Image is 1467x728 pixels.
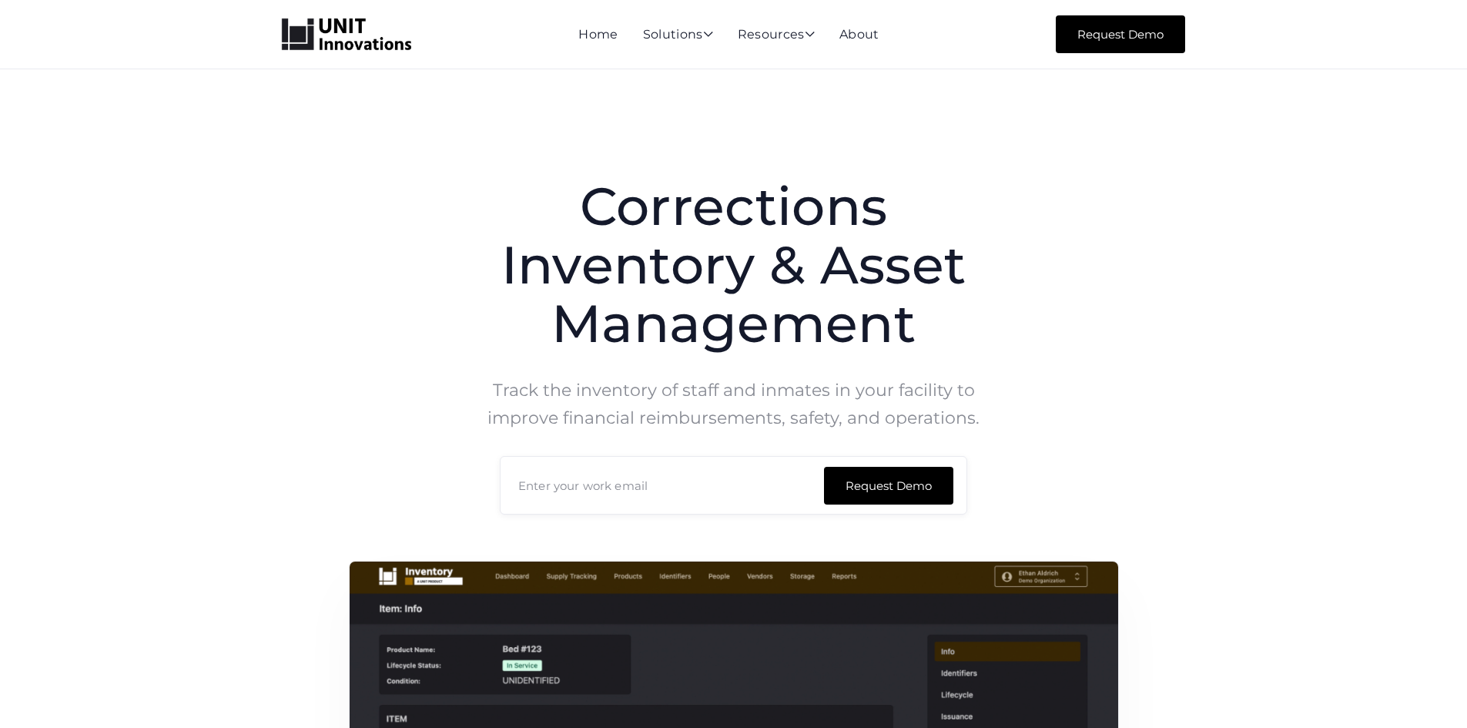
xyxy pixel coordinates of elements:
[500,456,967,515] input: Enter your work email
[824,467,953,505] input: Request Demo
[500,456,967,515] form: Get Started Form
[643,29,713,42] div: Solutions
[738,29,815,42] div: Resources
[703,28,713,40] span: 
[1056,15,1185,53] a: Request Demo
[805,28,815,40] span: 
[738,29,815,42] div: Resources
[475,377,993,432] p: Track the inventory of staff and inmates in your facility to improve financial reimbursements, sa...
[578,27,618,42] a: Home
[643,29,713,42] div: Solutions
[475,177,993,353] h1: Corrections Inventory & Asset Management
[839,27,879,42] a: About
[282,18,411,51] a: home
